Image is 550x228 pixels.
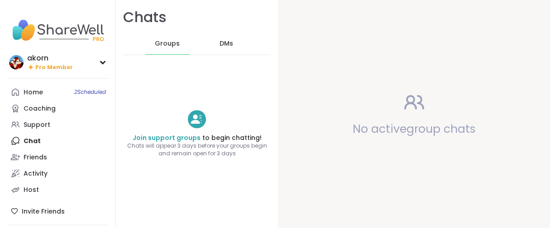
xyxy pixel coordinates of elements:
[24,88,43,97] div: Home
[24,104,56,113] div: Coaching
[7,149,108,165] a: Friends
[24,169,48,178] div: Activity
[220,39,233,48] span: DMs
[7,181,108,198] a: Host
[7,84,108,100] a: Home2Scheduled
[9,55,24,70] img: akorn
[116,134,278,143] h4: to begin chatting!
[155,39,180,48] span: Groups
[123,7,167,28] h1: Chats
[7,100,108,116] a: Coaching
[35,64,73,71] span: Pro Member
[353,121,476,137] span: No active group chats
[7,203,108,219] div: Invite Friends
[24,186,39,195] div: Host
[7,165,108,181] a: Activity
[7,14,108,46] img: ShareWell Nav Logo
[133,133,201,142] a: Join support groups
[27,53,73,63] div: akorn
[7,116,108,133] a: Support
[24,153,47,162] div: Friends
[24,121,50,130] div: Support
[116,142,278,158] span: Chats will appear 3 days before your groups begin and remain open for 3 days
[74,88,106,96] span: 2 Scheduled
